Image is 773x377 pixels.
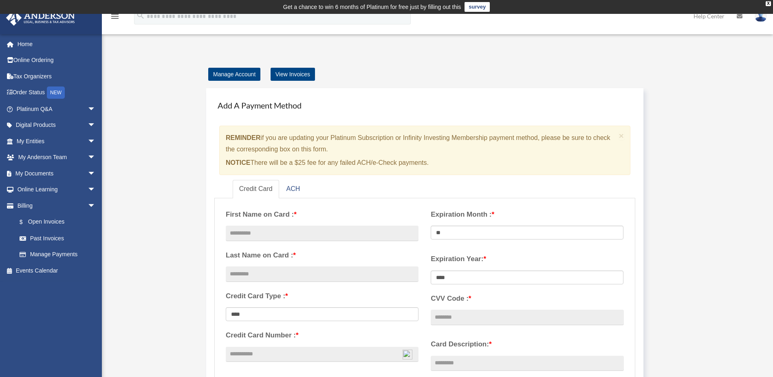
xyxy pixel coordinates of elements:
a: Tax Organizers [6,68,108,84]
div: Get a chance to win 6 months of Platinum for free just by filling out this [283,2,461,12]
i: search [136,11,145,20]
span: arrow_drop_down [88,165,104,182]
strong: NOTICE [226,159,250,166]
span: arrow_drop_down [88,133,104,150]
label: Expiration Month : [431,208,623,221]
a: Order StatusNEW [6,84,108,101]
label: Card Description: [431,338,623,350]
a: Platinum Q&Aarrow_drop_down [6,101,108,117]
img: npw-badge-icon-locked.svg [403,350,412,359]
label: Credit Card Number : [226,329,418,342]
div: close [766,1,771,6]
a: Digital Productsarrow_drop_down [6,117,108,133]
a: View Invoices [271,68,315,81]
span: arrow_drop_down [88,197,104,214]
span: × [619,131,624,140]
label: Last Name on Card : [226,249,418,262]
p: There will be a $25 fee for any failed ACH/e-Check payments. [226,157,616,169]
div: NEW [47,86,65,99]
span: arrow_drop_down [88,117,104,134]
a: ACH [280,180,307,198]
label: CVV Code : [431,293,623,305]
a: My Anderson Teamarrow_drop_down [6,149,108,166]
button: Close [619,131,624,140]
a: Manage Payments [11,246,104,263]
a: Events Calendar [6,262,108,279]
label: First Name on Card : [226,208,418,221]
span: arrow_drop_down [88,149,104,166]
i: menu [110,11,120,21]
img: Anderson Advisors Platinum Portal [4,10,77,26]
a: Online Ordering [6,52,108,69]
strong: REMINDER [226,134,260,141]
a: Online Learningarrow_drop_down [6,182,108,198]
div: if you are updating your Platinum Subscription or Infinity Investing Membership payment method, p... [219,126,630,175]
h4: Add A Payment Method [214,96,635,114]
a: My Entitiesarrow_drop_down [6,133,108,149]
a: Home [6,36,108,52]
label: Credit Card Type : [226,290,418,302]
span: arrow_drop_down [88,101,104,118]
a: My Documentsarrow_drop_down [6,165,108,182]
a: Credit Card [233,180,279,198]
img: User Pic [755,10,767,22]
label: Expiration Year: [431,253,623,265]
span: $ [24,217,28,227]
a: menu [110,14,120,21]
span: arrow_drop_down [88,182,104,198]
a: Manage Account [208,68,260,81]
a: survey [465,2,490,12]
a: Past Invoices [11,230,108,246]
a: Billingarrow_drop_down [6,197,108,214]
a: $Open Invoices [11,214,108,231]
